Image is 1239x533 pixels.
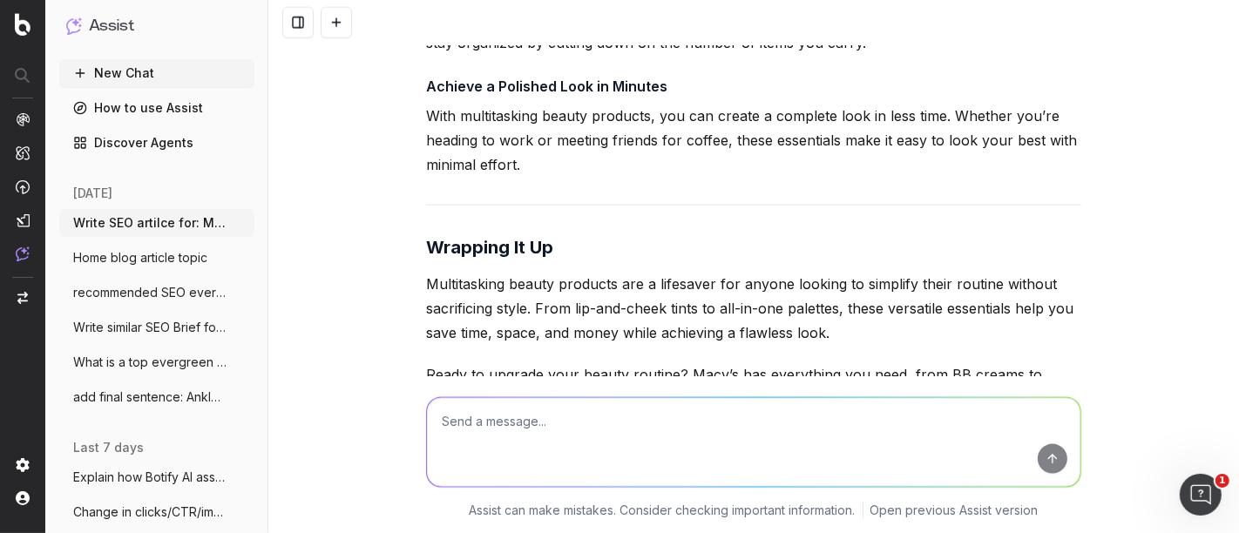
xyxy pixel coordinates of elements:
p: With multitasking beauty products, you can create a complete look in less time. Whether you’re he... [426,104,1081,177]
button: Change in clicks/CTR/impressions over la [59,498,254,526]
h4: Achieve a Polished Look in Minutes [426,76,1081,97]
a: How to use Assist [59,94,254,122]
button: New Chat [59,59,254,87]
img: Botify logo [15,13,30,36]
span: Change in clicks/CTR/impressions over la [73,503,227,521]
span: Home blog article topic [73,249,207,266]
img: Setting [16,458,30,472]
button: Home blog article topic [59,244,254,272]
img: Analytics [16,112,30,126]
img: Assist [66,17,82,34]
button: Write similar SEO Brief for SEO Briefs: [59,314,254,341]
img: Intelligence [16,145,30,160]
a: Open previous Assist version [870,502,1039,519]
button: Write SEO artilce for: Meta Title Tips t [59,209,254,237]
h1: Assist [89,14,134,38]
span: What is a top evergreen SEO Fashion Blog [73,354,227,371]
img: My account [16,491,30,505]
strong: Wrapping It Up [426,237,553,258]
p: Multitasking beauty products are a lifesaver for anyone looking to simplify their routine without... [426,272,1081,345]
img: Assist [16,246,30,261]
span: Write SEO artilce for: Meta Title Tips t [73,214,227,232]
button: Explain how Botify AI assist can be help [59,463,254,491]
img: Switch project [17,292,28,304]
span: recommended SEO evergreen blog articles [73,284,227,301]
iframe: Intercom live chat [1180,474,1222,516]
a: Discover Agents [59,129,254,157]
p: Assist can make mistakes. Consider checking important information. [470,502,856,519]
img: Activation [16,179,30,194]
span: last 7 days [73,439,144,456]
span: Explain how Botify AI assist can be help [73,469,227,486]
span: [DATE] [73,185,112,202]
button: Assist [66,14,247,38]
p: Ready to upgrade your beauty routine? Macy’s has everything you need, from BB creams to multitask... [426,362,1081,435]
button: What is a top evergreen SEO Fashion Blog [59,348,254,376]
button: recommended SEO evergreen blog articles [59,279,254,307]
img: Studio [16,213,30,227]
button: add final sentence: Ankle boots are a fa [59,383,254,411]
span: add final sentence: Ankle boots are a fa [73,388,227,406]
span: Write similar SEO Brief for SEO Briefs: [73,319,227,336]
span: 1 [1215,474,1229,488]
